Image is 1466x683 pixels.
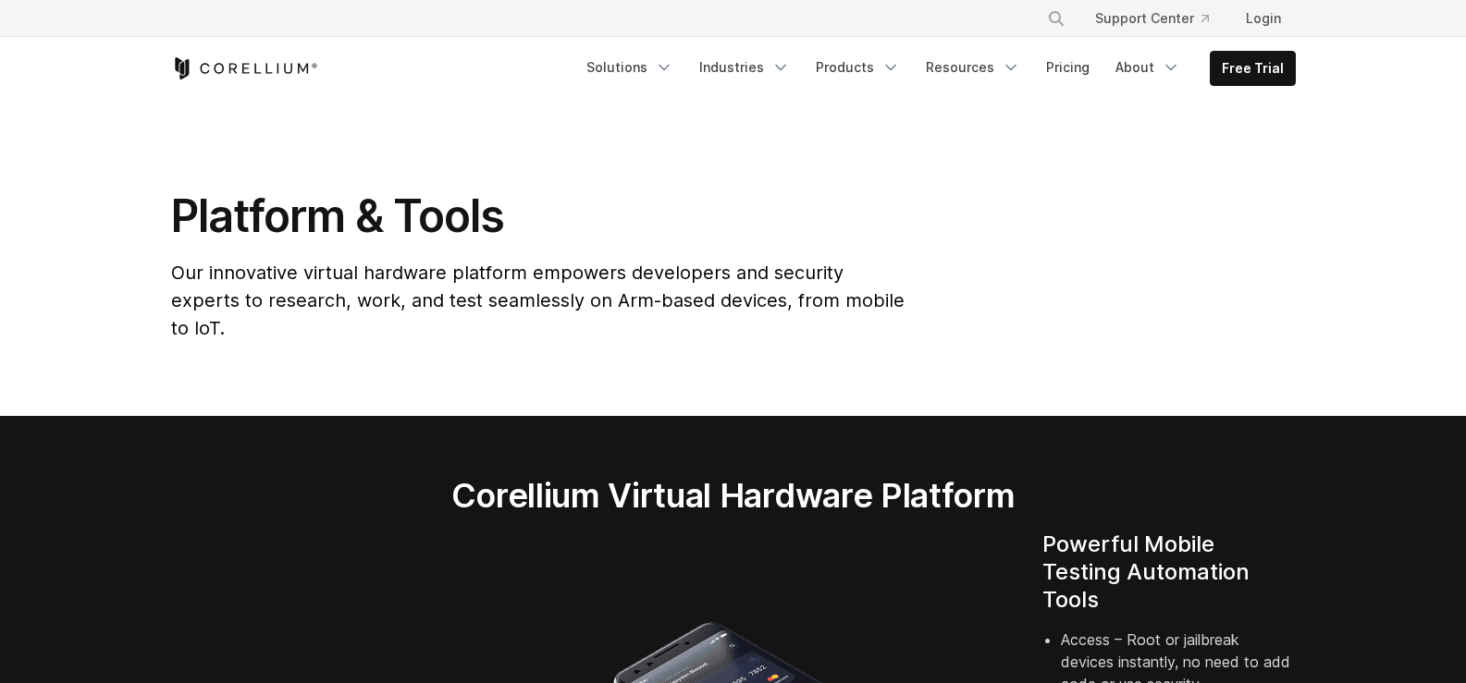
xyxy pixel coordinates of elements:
[1104,51,1191,84] a: About
[1211,52,1295,85] a: Free Trial
[171,262,905,339] span: Our innovative virtual hardware platform empowers developers and security experts to research, wo...
[171,189,908,244] h1: Platform & Tools
[1035,51,1101,84] a: Pricing
[805,51,911,84] a: Products
[364,475,1102,516] h2: Corellium Virtual Hardware Platform
[1040,2,1073,35] button: Search
[171,57,318,79] a: Corellium Home
[575,51,1296,86] div: Navigation Menu
[575,51,684,84] a: Solutions
[1231,2,1296,35] a: Login
[1080,2,1224,35] a: Support Center
[915,51,1031,84] a: Resources
[1042,531,1296,614] h4: Powerful Mobile Testing Automation Tools
[1025,2,1296,35] div: Navigation Menu
[688,51,801,84] a: Industries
